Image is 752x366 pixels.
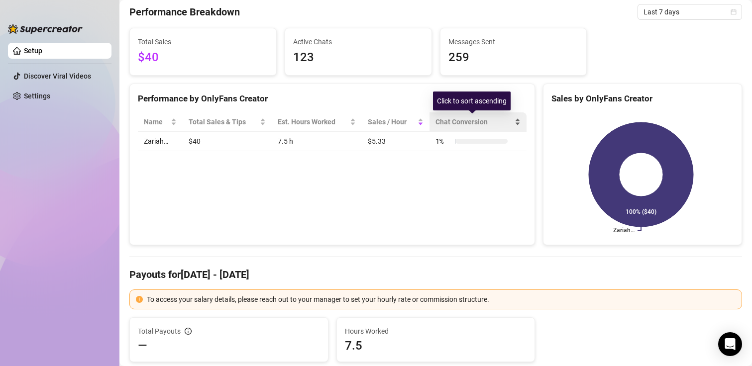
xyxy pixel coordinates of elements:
div: Est. Hours Worked [278,116,347,127]
div: Click to sort ascending [433,91,511,110]
span: 7.5 [345,338,527,354]
td: $40 [183,132,272,151]
span: Total Sales & Tips [189,116,258,127]
h4: Payouts for [DATE] - [DATE] [129,268,742,281]
span: Chat Conversion [435,116,513,127]
span: info-circle [185,328,192,335]
td: Zariah… [138,132,183,151]
a: Setup [24,47,42,55]
th: Sales / Hour [362,112,430,132]
a: Discover Viral Videos [24,72,91,80]
div: Performance by OnlyFans Creator [138,92,527,105]
span: 259 [448,48,579,67]
div: Open Intercom Messenger [718,332,742,356]
td: 7.5 h [272,132,361,151]
td: $5.33 [362,132,430,151]
span: Last 7 days [644,4,736,19]
span: exclamation-circle [136,296,143,303]
img: logo-BBDzfeDw.svg [8,24,83,34]
span: calendar [731,9,737,15]
h4: Performance Breakdown [129,5,240,19]
div: Sales by OnlyFans Creator [551,92,734,105]
th: Chat Conversion [430,112,527,132]
span: $40 [138,48,268,67]
span: Hours Worked [345,326,527,337]
span: Total Payouts [138,326,181,337]
span: Messages Sent [448,36,579,47]
span: Sales / Hour [368,116,416,127]
span: Active Chats [293,36,424,47]
div: To access your salary details, please reach out to your manager to set your hourly rate or commis... [147,294,736,305]
span: Total Sales [138,36,268,47]
th: Total Sales & Tips [183,112,272,132]
span: 1 % [435,136,451,147]
span: — [138,338,147,354]
th: Name [138,112,183,132]
span: Name [144,116,169,127]
a: Settings [24,92,50,100]
span: 123 [293,48,424,67]
text: Zariah… [613,227,635,234]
